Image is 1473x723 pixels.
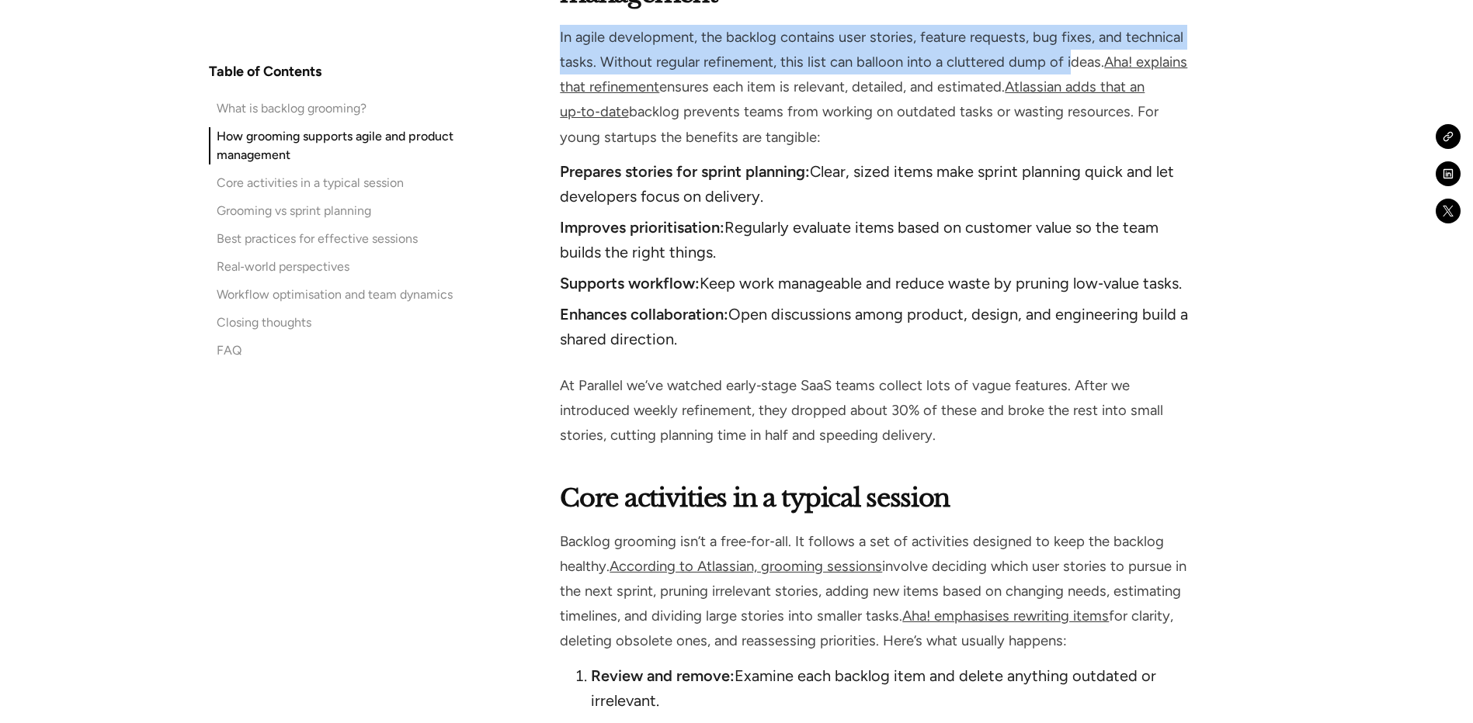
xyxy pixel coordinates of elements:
[209,341,454,360] a: FAQ
[217,127,454,164] div: How grooming supports agile and product management
[610,558,882,575] a: According to Atlassian, grooming sessions
[560,218,724,237] strong: Improves prioritisation:
[560,302,1192,351] li: Open discussions among product, design, and engineering build a shared direction.
[217,341,241,360] div: FAQ
[209,127,454,164] a: How grooming supports agile and product management
[217,313,311,332] div: Closing thoughts
[560,271,1192,296] li: Keep work manageable and reduce waste by pruning low‑value tasks.
[902,607,1109,624] a: Aha! emphasises rewriting items
[217,99,367,118] div: What is backlog grooming?
[560,305,728,323] strong: Enhances collaboration:
[217,230,418,248] div: Best practices for effective sessions
[560,25,1192,150] p: In agile development, the backlog contains user stories, feature requests, bug fixes, and technic...
[560,529,1192,654] p: Backlog grooming isn’t a free‑for‑all. It follows a set of activities designed to keep the backlo...
[209,285,454,304] a: Workflow optimisation and team dynamics
[591,666,735,685] strong: Review and remove:
[217,174,404,192] div: Core activities in a typical session
[560,274,700,292] strong: Supports workflow:
[209,99,454,118] a: What is backlog grooming?
[209,62,321,81] h4: Table of Contents
[560,162,810,181] strong: Prepares stories for sprint planning:
[217,285,453,304] div: Workflow optimisation and team dynamics
[209,202,454,220] a: Grooming vs sprint planning
[560,159,1192,209] li: Clear, sized items make sprint planning quick and let developers focus on delivery.
[209,230,454,248] a: Best practices for effective sessions
[209,258,454,276] a: Real‑world perspectives
[560,215,1192,265] li: Regularly evaluate items based on customer value so the team builds the right things.
[217,258,349,276] div: Real‑world perspectives
[560,373,1192,448] p: At Parallel we’ve watched early‑stage SaaS teams collect lots of vague features. After we introdu...
[217,202,371,220] div: Grooming vs sprint planning
[209,313,454,332] a: Closing thoughts
[209,174,454,192] a: Core activities in a typical session
[560,483,950,514] strong: Core activities in a typical session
